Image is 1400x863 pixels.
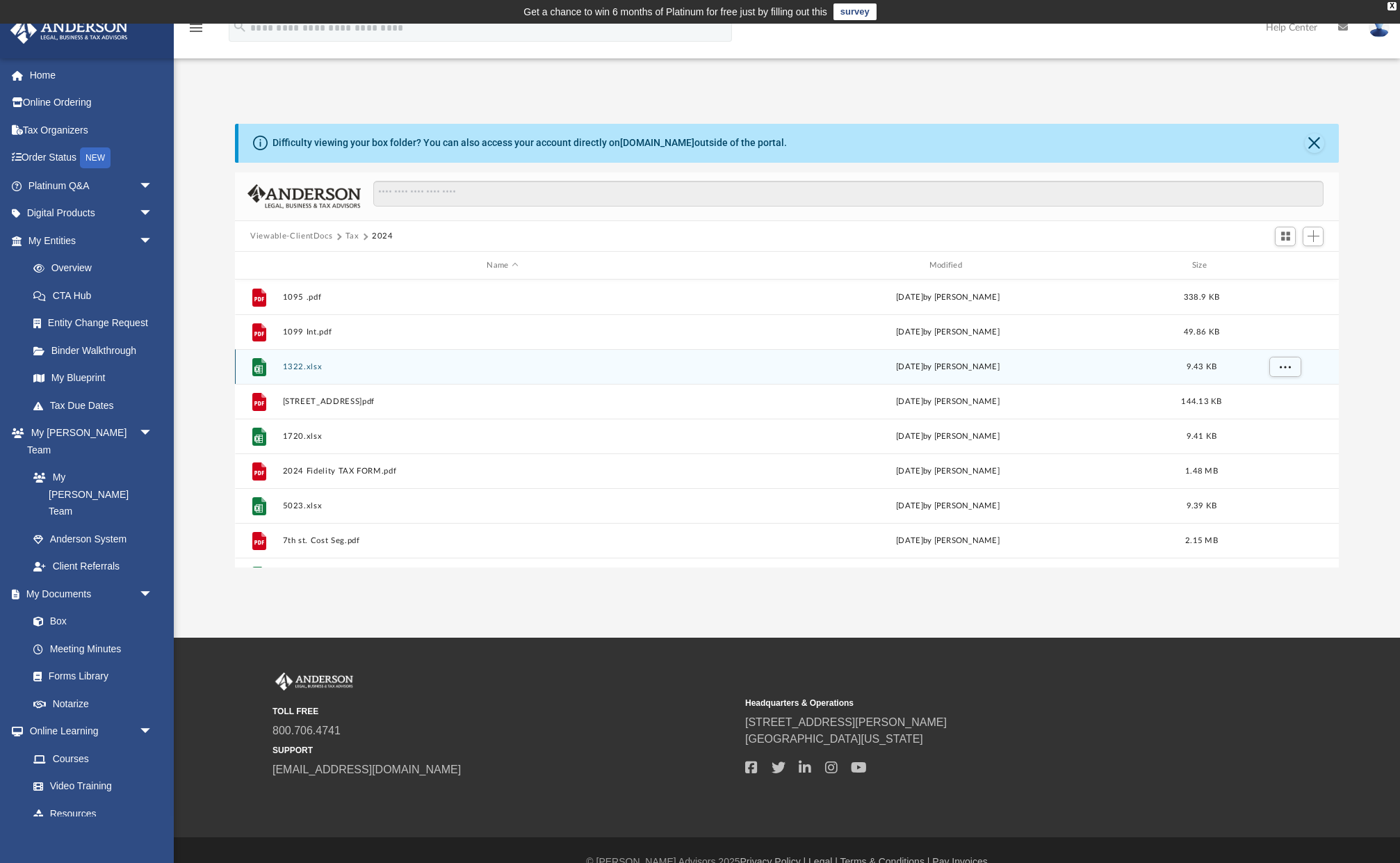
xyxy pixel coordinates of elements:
[1387,2,1397,10] div: close
[729,465,1168,478] div: [DATE] by [PERSON_NAME]
[283,432,722,441] button: 1720.xlsx
[1185,467,1218,475] span: 1.48 MB
[272,672,356,691] img: Anderson Advisors Platinum Portal
[19,745,167,773] a: Courses
[1305,134,1324,153] button: Close
[1174,259,1230,272] div: Size
[272,744,735,757] small: SUPPORT
[345,230,359,243] button: Tax
[19,773,160,800] a: Video Training
[283,501,722,510] button: 5023.xlsx
[139,227,167,255] span: arrow_drop_down
[250,230,332,243] button: Viewable-ClientDocs
[729,291,1168,304] div: [DATE] by [PERSON_NAME]
[10,718,167,745] a: Online Learningarrow_drop_down
[272,725,341,736] a: 800.706.4741
[10,116,174,144] a: Tax Organizers
[19,364,167,392] a: My Blueprint
[283,397,722,406] button: [STREET_ADDRESS]pdf
[728,259,1168,272] div: Modified
[232,19,247,34] i: search
[10,580,167,608] a: My Documentsarrow_drop_down
[188,19,204,36] i: menu
[283,362,722,371] button: 1322.xlsx
[729,535,1168,547] div: [DATE] by [PERSON_NAME]
[10,61,174,89] a: Home
[283,536,722,545] button: 7th st. Cost Seg.pdf
[729,500,1168,513] div: [DATE] by [PERSON_NAME]
[833,3,877,20] a: survey
[729,396,1168,408] div: [DATE] by [PERSON_NAME]
[10,419,167,464] a: My [PERSON_NAME] Teamarrow_drop_down
[19,309,174,337] a: Entity Change Request
[1187,363,1217,371] span: 9.43 KB
[1184,293,1219,301] span: 338.9 KB
[729,430,1168,443] div: [DATE] by [PERSON_NAME]
[139,200,167,228] span: arrow_drop_down
[139,419,167,448] span: arrow_drop_down
[6,17,132,44] img: Anderson Advisors Platinum Portal
[729,326,1168,339] div: [DATE] by [PERSON_NAME]
[282,259,722,272] div: Name
[80,147,111,168] div: NEW
[729,361,1168,373] div: [DATE] by [PERSON_NAME]
[10,227,174,255] a: My Entitiesarrow_drop_down
[19,608,160,636] a: Box
[19,255,174,282] a: Overview
[1369,17,1390,38] img: User Pic
[745,716,947,728] a: [STREET_ADDRESS][PERSON_NAME]
[10,172,174,200] a: Platinum Q&Aarrow_drop_down
[283,293,722,302] button: 1095 .pdf
[272,136,787,150] div: Difficulty viewing your box folder? You can also access your account directly on outside of the p...
[139,580,167,608] span: arrow_drop_down
[19,800,167,828] a: Resources
[620,137,694,148] a: [DOMAIN_NAME]
[19,553,167,581] a: Client Referrals
[19,337,174,364] a: Binder Walkthrough
[188,26,204,36] a: menu
[1303,227,1324,246] button: Add
[10,89,174,117] a: Online Ordering
[272,705,735,718] small: TOLL FREE
[523,3,827,20] div: Get a chance to win 6 months of Platinum for free just by filling out this
[745,697,1208,709] small: Headquarters & Operations
[19,663,160,691] a: Forms Library
[1269,357,1301,378] button: More options
[283,328,722,337] button: 1099 Int.pdf
[1182,398,1222,405] span: 144.13 KB
[235,280,1339,568] div: grid
[19,635,167,663] a: Meeting Minutes
[19,690,167,718] a: Notarize
[19,525,167,553] a: Anderson System
[1185,537,1218,545] span: 2.15 MB
[19,464,160,526] a: My [PERSON_NAME] Team
[10,200,174,227] a: Digital Productsarrow_drop_down
[241,259,276,272] div: id
[272,764,461,775] a: [EMAIL_ADDRESS][DOMAIN_NAME]
[372,230,393,243] button: 2024
[19,392,174,419] a: Tax Due Dates
[139,172,167,200] span: arrow_drop_down
[283,467,722,476] button: 2024 Fidelity TAX FORM.pdf
[19,282,174,309] a: CTA Hub
[1235,259,1333,272] div: id
[139,718,167,746] span: arrow_drop_down
[745,733,923,745] a: [GEOGRAPHIC_DATA][US_STATE]
[1275,227,1296,246] button: Switch to Grid View
[373,181,1324,207] input: Search files and folders
[1187,433,1217,440] span: 9.41 KB
[1187,502,1217,510] span: 9.39 KB
[10,144,174,172] a: Order StatusNEW
[1184,328,1219,336] span: 49.86 KB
